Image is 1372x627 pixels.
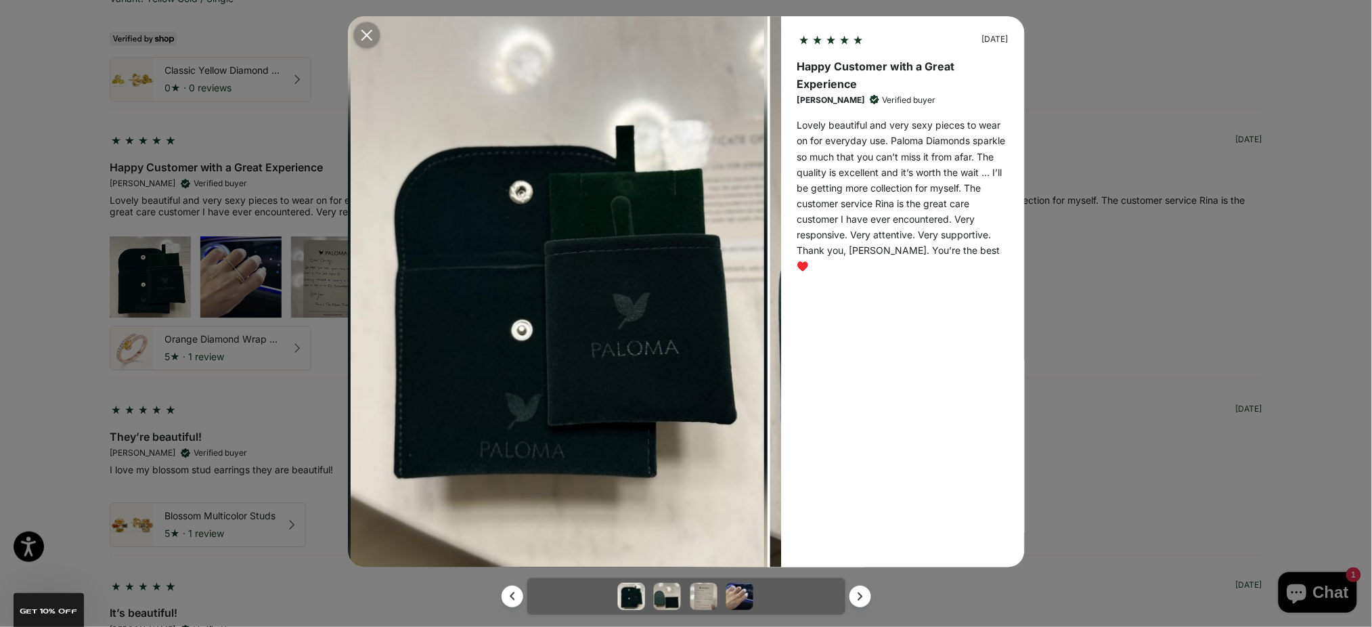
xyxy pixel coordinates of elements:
strong: [PERSON_NAME] [797,93,866,107]
p: Lovely beautiful and very sexy pieces to wear on for everyday use. Paloma Diamonds sparkle so muc... [797,117,1009,274]
img: Happy Customer with a Great Experience [690,583,717,610]
span: GET 10% Off [20,608,78,615]
img: Happy Customer with a Great Experience [726,583,753,610]
button: Slideshow previous button [502,586,523,607]
div: [DATE] [982,33,1009,46]
div: GET 10% Off [14,593,84,627]
span: Verified buyer [883,93,936,107]
button: Modal close button [353,22,380,49]
img: Happy Customer with a Great Experience [654,583,681,610]
img: Happy Customer with a Great Experience [348,16,768,567]
h4: Happy Customer with a Great Experience [797,58,1009,93]
img: Happy Customer with a Great Experience [617,583,644,610]
img: Happy Customer with a Great Experience [768,16,1187,567]
button: Slideshow next button [849,586,871,607]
